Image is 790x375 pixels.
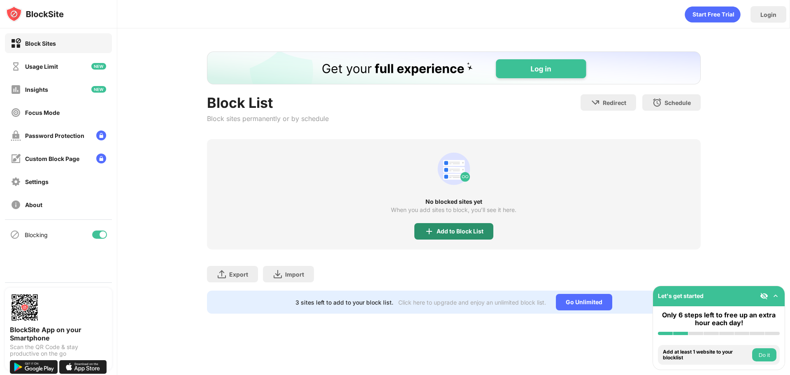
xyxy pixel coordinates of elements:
img: about-off.svg [11,200,21,210]
img: blocking-icon.svg [10,230,20,240]
img: eye-not-visible.svg [760,292,768,300]
img: options-page-qr-code.png [10,293,39,322]
img: time-usage-off.svg [11,61,21,72]
div: Usage Limit [25,63,58,70]
iframe: Banner [207,51,701,84]
div: No blocked sites yet [207,198,701,205]
img: omni-setup-toggle.svg [771,292,780,300]
div: Settings [25,178,49,185]
div: Schedule [665,99,691,106]
div: Blocking [25,231,48,238]
div: About [25,201,42,208]
div: animation [685,6,741,23]
div: When you add sites to block, you’ll see it here. [391,207,516,213]
img: password-protection-off.svg [11,130,21,141]
div: animation [434,149,474,189]
img: insights-off.svg [11,84,21,95]
div: Let's get started [658,292,704,299]
div: Import [285,271,304,278]
img: logo-blocksite.svg [6,6,64,22]
div: Login [760,11,776,18]
div: Custom Block Page [25,155,79,162]
div: Only 6 steps left to free up an extra hour each day! [658,311,780,327]
div: Block sites permanently or by schedule [207,114,329,123]
div: Block List [207,94,329,111]
div: Redirect [603,99,626,106]
div: Scan the QR Code & stay productive on the go [10,344,107,357]
div: Focus Mode [25,109,60,116]
img: focus-off.svg [11,107,21,118]
img: new-icon.svg [91,63,106,70]
div: BlockSite App on your Smartphone [10,326,107,342]
img: get-it-on-google-play.svg [10,360,58,374]
img: customize-block-page-off.svg [11,154,21,164]
button: Do it [752,348,776,361]
div: Add to Block List [437,228,483,235]
div: Add at least 1 website to your blocklist [663,349,750,361]
img: lock-menu.svg [96,130,106,140]
div: Export [229,271,248,278]
div: Block Sites [25,40,56,47]
div: Password Protection [25,132,84,139]
div: Insights [25,86,48,93]
img: download-on-the-app-store.svg [59,360,107,374]
img: settings-off.svg [11,177,21,187]
img: new-icon.svg [91,86,106,93]
div: Click here to upgrade and enjoy an unlimited block list. [398,299,546,306]
img: lock-menu.svg [96,154,106,163]
div: 3 sites left to add to your block list. [295,299,393,306]
img: block-on.svg [11,38,21,49]
div: Go Unlimited [556,294,612,310]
